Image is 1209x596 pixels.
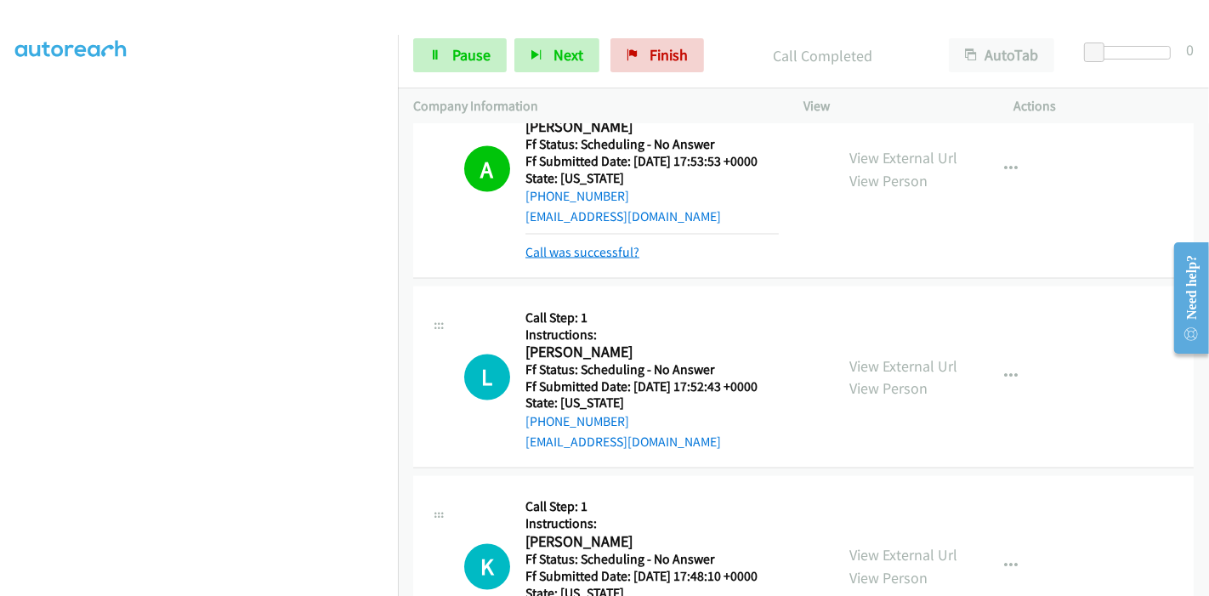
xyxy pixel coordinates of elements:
a: Finish [610,38,704,72]
a: Pause [413,38,507,72]
p: View [803,96,984,116]
a: View Person [849,569,928,588]
h5: Instructions: [525,326,779,343]
iframe: Resource Center [1161,230,1209,366]
a: Call was successful? [525,244,639,260]
h5: State: [US_STATE] [525,395,779,412]
h5: Ff Status: Scheduling - No Answer [525,552,758,569]
h2: [PERSON_NAME] [525,343,779,362]
button: AutoTab [949,38,1054,72]
p: Actions [1014,96,1195,116]
p: Call Completed [727,44,918,67]
div: Delay between calls (in seconds) [1093,46,1171,60]
h5: Instructions: [525,516,758,533]
h5: Ff Submitted Date: [DATE] 17:53:53 +0000 [525,153,779,170]
span: Finish [650,45,688,65]
h1: L [464,355,510,400]
a: [EMAIL_ADDRESS][DOMAIN_NAME] [525,208,721,224]
a: View External Url [849,148,957,167]
h1: A [464,146,510,192]
div: The call is yet to be attempted [464,544,510,590]
h2: [PERSON_NAME] [525,117,779,137]
span: Pause [452,45,491,65]
div: 0 [1186,38,1194,61]
h5: Ff Status: Scheduling - No Answer [525,362,779,379]
a: View Person [849,379,928,399]
h5: State: [US_STATE] [525,170,779,187]
a: View External Url [849,546,957,565]
a: View External Url [849,356,957,376]
h5: Call Step: 1 [525,309,779,326]
a: [PHONE_NUMBER] [525,414,629,430]
h1: K [464,544,510,590]
div: The call is yet to be attempted [464,355,510,400]
a: [PHONE_NUMBER] [525,188,629,204]
h5: Call Step: 1 [525,499,758,516]
button: Next [514,38,599,72]
h2: [PERSON_NAME] [525,533,758,553]
a: [EMAIL_ADDRESS][DOMAIN_NAME] [525,434,721,451]
p: Company Information [413,96,773,116]
h5: Ff Status: Scheduling - No Answer [525,136,779,153]
h5: Ff Submitted Date: [DATE] 17:48:10 +0000 [525,569,758,586]
span: Next [553,45,583,65]
h5: Ff Submitted Date: [DATE] 17:52:43 +0000 [525,379,779,396]
a: View Person [849,171,928,190]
